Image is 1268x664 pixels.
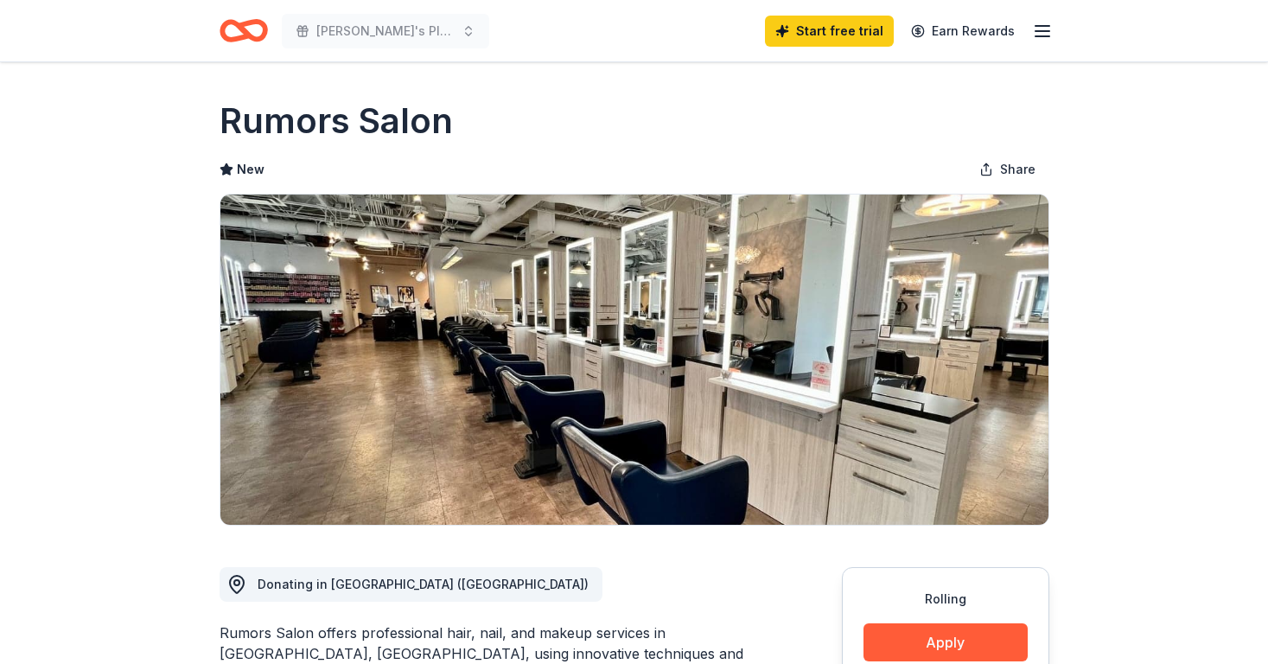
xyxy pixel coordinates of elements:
[237,159,264,180] span: New
[863,589,1028,610] div: Rolling
[965,152,1049,187] button: Share
[765,16,894,47] a: Start free trial
[1000,159,1035,180] span: Share
[220,97,453,145] h1: Rumors Salon
[282,14,489,48] button: [PERSON_NAME]'s Place Fundraiser
[258,577,589,591] span: Donating in [GEOGRAPHIC_DATA] ([GEOGRAPHIC_DATA])
[901,16,1025,47] a: Earn Rewards
[316,21,455,41] span: [PERSON_NAME]'s Place Fundraiser
[220,10,268,51] a: Home
[220,195,1048,525] img: Image for Rumors Salon
[863,623,1028,661] button: Apply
